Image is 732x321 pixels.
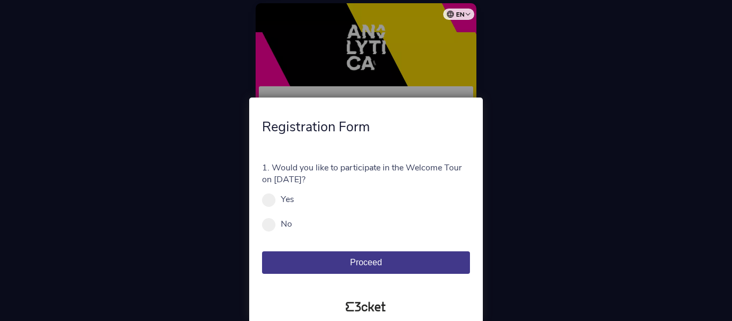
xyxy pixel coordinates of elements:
[262,118,470,136] h4: Registration Form
[281,218,292,230] label: No
[350,258,382,267] span: Proceed
[262,162,470,185] p: 1. Would you like to participate in the Welcome Tour on [DATE]?
[281,193,294,205] label: Yes
[262,251,470,274] button: Proceed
